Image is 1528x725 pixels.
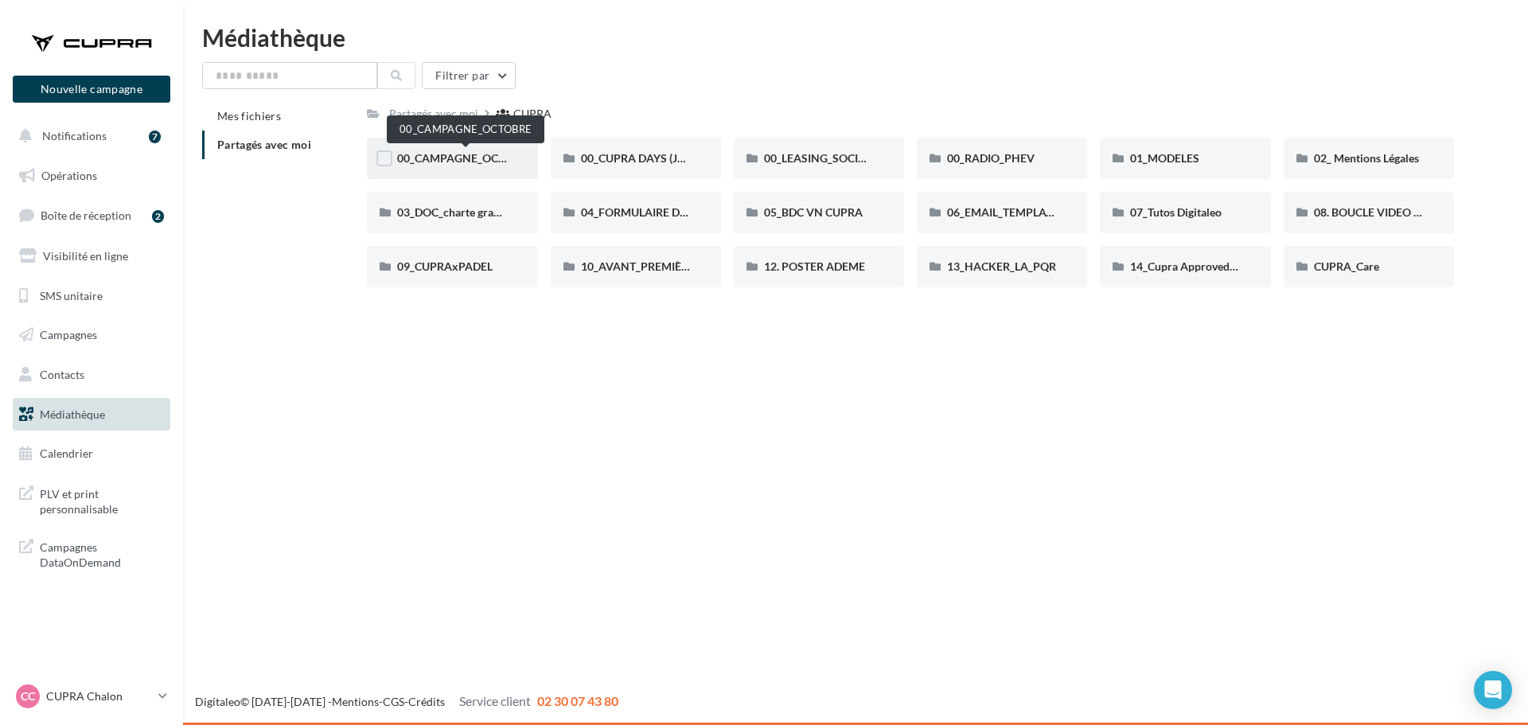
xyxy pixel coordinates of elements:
span: Contacts [40,368,84,381]
span: 07_Tutos Digitaleo [1130,205,1222,219]
a: SMS unitaire [10,279,173,313]
span: CUPRA_Care [1314,259,1379,273]
span: 00_RADIO_PHEV [947,151,1035,165]
div: CUPRA [513,106,552,122]
a: CC CUPRA Chalon [13,681,170,711]
button: Nouvelle campagne [13,76,170,103]
span: 02 30 07 43 80 [537,693,618,708]
span: Service client [459,693,531,708]
span: SMS unitaire [40,288,103,302]
span: 06_EMAIL_TEMPLATE HTML CUPRA [947,205,1132,219]
a: PLV et print personnalisable [10,477,173,524]
a: CGS [383,695,404,708]
span: Boîte de réception [41,209,131,222]
a: Mentions [332,695,379,708]
span: Notifications [42,129,107,142]
a: Crédits [408,695,445,708]
span: Médiathèque [40,407,105,421]
div: Open Intercom Messenger [1474,671,1512,709]
span: 01_MODELES [1130,151,1199,165]
span: Visibilité en ligne [43,249,128,263]
div: 2 [152,210,164,223]
a: Calendrier [10,437,173,470]
div: 7 [149,131,161,143]
span: Campagnes [40,328,97,341]
a: Contacts [10,358,173,392]
button: Notifications 7 [10,119,167,153]
span: 08. BOUCLE VIDEO ECRAN SHOWROOM [1314,205,1524,219]
div: Médiathèque [202,25,1509,49]
div: 00_CAMPAGNE_OCTOBRE [387,115,544,143]
span: © [DATE]-[DATE] - - - [195,695,618,708]
p: CUPRA Chalon [46,688,152,704]
span: 00_CUPRA DAYS (JPO) [581,151,696,165]
a: Digitaleo [195,695,240,708]
span: 00_CAMPAGNE_OCTOBRE [397,151,533,165]
a: Visibilité en ligne [10,240,173,273]
a: Médiathèque [10,398,173,431]
span: Partagés avec moi [217,138,311,151]
span: 02_ Mentions Légales [1314,151,1419,165]
span: Mes fichiers [217,109,281,123]
span: CC [21,688,35,704]
span: Opérations [41,169,97,182]
span: 09_CUPRAxPADEL [397,259,493,273]
span: 12. POSTER ADEME [764,259,865,273]
span: 00_LEASING_SOCIAL_ÉLECTRIQUE [764,151,941,165]
a: Boîte de réception2 [10,198,173,232]
div: Partagés avec moi [389,106,478,122]
span: 10_AVANT_PREMIÈRES_CUPRA (VENTES PRIVEES) [581,259,841,273]
span: 14_Cupra Approved_OCCASIONS_GARANTIES [1130,259,1366,273]
span: 13_HACKER_LA_PQR [947,259,1056,273]
a: Campagnes [10,318,173,352]
a: Campagnes DataOnDemand [10,530,173,577]
span: Calendrier [40,446,93,460]
span: PLV et print personnalisable [40,483,164,517]
span: 03_DOC_charte graphique et GUIDELINES [397,205,606,219]
a: Opérations [10,159,173,193]
span: 04_FORMULAIRE DES DEMANDES CRÉATIVES [581,205,817,219]
span: 05_BDC VN CUPRA [764,205,863,219]
span: Campagnes DataOnDemand [40,536,164,571]
button: Filtrer par [422,62,516,89]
